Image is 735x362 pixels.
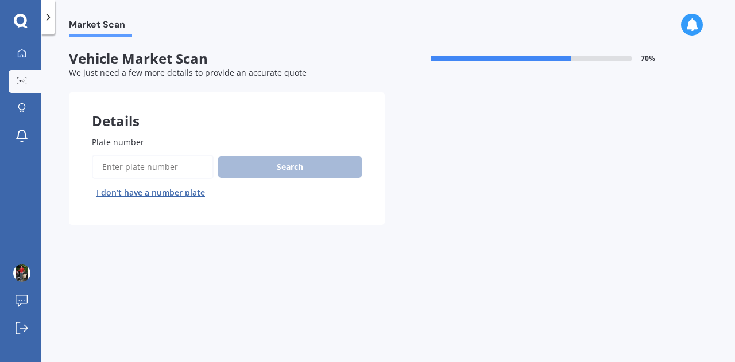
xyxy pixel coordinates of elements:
[92,184,210,202] button: I don’t have a number plate
[69,50,385,67] span: Vehicle Market Scan
[92,137,144,147] span: Plate number
[69,92,385,127] div: Details
[69,67,307,78] span: We just need a few more details to provide an accurate quote
[13,264,30,282] img: ACg8ocIMG5aUawwvHZUFjFkke6qR_t0VQMvTl8CknCXB1LhMOQLhFw=s96-c
[69,19,132,34] span: Market Scan
[641,55,655,63] span: 70 %
[92,155,214,179] input: Enter plate number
